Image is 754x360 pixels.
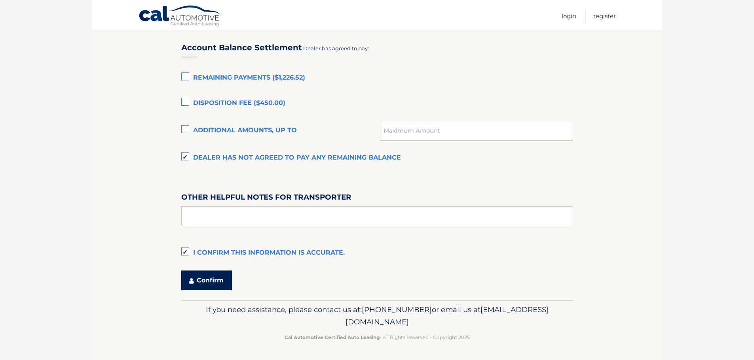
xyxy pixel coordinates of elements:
[181,43,302,53] h3: Account Balance Settlement
[380,121,573,141] input: Maximum Amount
[186,303,568,329] p: If you need assistance, please contact us at: or email us at
[181,123,380,139] label: Additional amounts, up to
[181,150,573,166] label: Dealer has not agreed to pay any remaining balance
[181,245,573,261] label: I confirm this information is accurate.
[181,95,573,111] label: Disposition Fee ($450.00)
[139,5,222,28] a: Cal Automotive
[181,191,351,206] label: Other helpful notes for transporter
[593,10,616,23] a: Register
[362,305,432,314] span: [PHONE_NUMBER]
[181,270,232,290] button: Confirm
[562,10,576,23] a: Login
[181,70,573,86] label: Remaining Payments ($1,226.52)
[285,334,380,340] strong: Cal Automotive Certified Auto Leasing
[186,333,568,341] p: - All Rights Reserved - Copyright 2025
[303,45,369,51] span: Dealer has agreed to pay:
